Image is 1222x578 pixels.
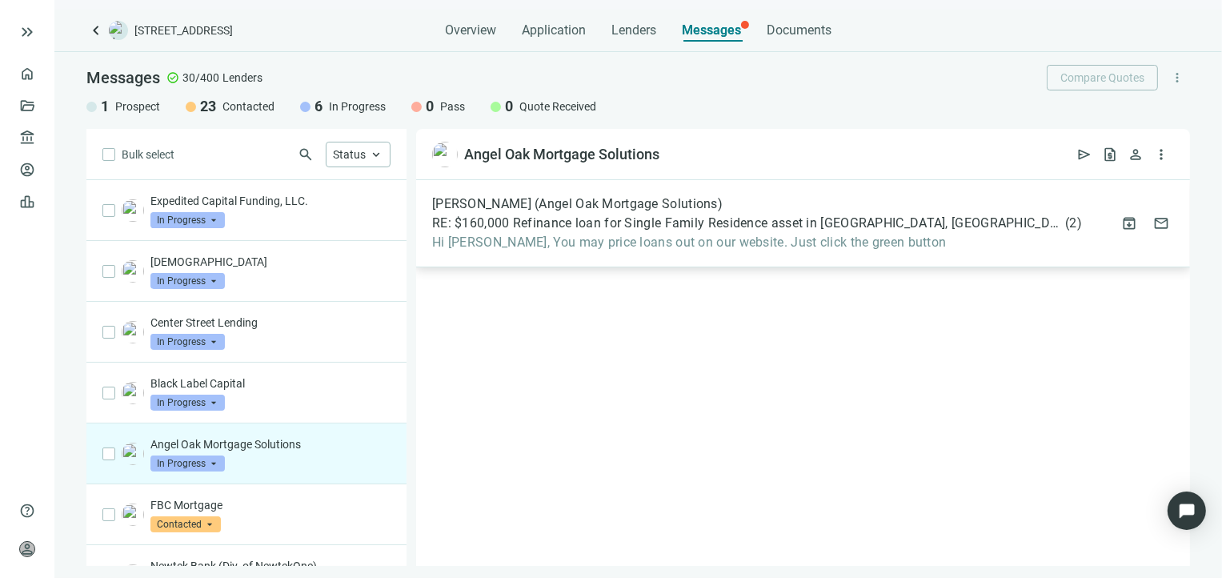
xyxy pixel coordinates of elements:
[432,196,723,212] span: [PERSON_NAME] (Angel Oak Mortgage Solutions)
[122,504,144,526] img: c03059dc-cff8-48c2-b9f1-f6b165c4f050
[1153,147,1169,163] span: more_vert
[369,147,383,162] span: keyboard_arrow_up
[150,254,391,270] p: [DEMOGRAPHIC_DATA]
[682,22,741,38] span: Messages
[222,98,274,114] span: Contacted
[150,273,225,289] span: In Progress
[122,146,174,163] span: Bulk select
[18,22,37,42] button: keyboard_double_arrow_right
[150,436,391,452] p: Angel Oak Mortgage Solutions
[1164,65,1190,90] button: more_vert
[86,68,160,87] span: Messages
[150,395,225,411] span: In Progress
[150,497,391,513] p: FBC Mortgage
[315,97,323,116] span: 6
[150,193,391,209] p: Expedited Capital Funding, LLC.
[611,22,656,38] span: Lenders
[1170,70,1184,85] span: more_vert
[1116,211,1142,236] button: archive
[109,21,128,40] img: deal-logo
[767,22,831,38] span: Documents
[150,315,391,331] p: Center Street Lending
[432,235,1082,251] span: Hi [PERSON_NAME], You may price loans out on our website. Just click the green button
[1065,215,1082,231] span: ( 2 )
[1072,142,1097,167] button: send
[150,212,225,228] span: In Progress
[1153,215,1169,231] span: mail
[298,147,314,163] span: search
[101,97,109,116] span: 1
[445,22,496,38] span: Overview
[122,382,144,404] img: fc505149-8907-4fb7-a288-d0423fb09512
[222,70,262,86] span: Lenders
[1148,211,1174,236] button: mail
[522,22,586,38] span: Application
[150,558,391,574] p: Newtek Bank (Div. of NewtekOne)
[1102,147,1118,163] span: request_quote
[329,98,386,114] span: In Progress
[150,516,221,532] span: Contacted
[86,21,106,40] a: keyboard_arrow_left
[1076,147,1092,163] span: send
[1128,147,1144,163] span: person
[1047,65,1158,90] button: Compare Quotes
[134,22,233,38] span: [STREET_ADDRESS]
[519,98,596,114] span: Quote Received
[19,130,30,146] span: account_balance
[505,97,513,116] span: 0
[432,142,458,167] img: e360590e-1359-4e3d-a667-8f7675af2db7.png
[432,215,1062,231] span: RE: $160,000 Refinance loan for Single Family Residence asset in [GEOGRAPHIC_DATA], [GEOGRAPHIC_D...
[166,71,179,84] span: check_circle
[19,541,35,557] span: person
[19,503,35,519] span: help
[426,97,434,116] span: 0
[200,97,216,116] span: 23
[122,260,144,283] img: 68f0e6ed-f538-4860-bbc1-396c910a60b7.png
[1148,142,1174,167] button: more_vert
[150,375,391,391] p: Black Label Capital
[115,98,160,114] span: Prospect
[182,70,219,86] span: 30/400
[440,98,465,114] span: Pass
[1097,142,1123,167] button: request_quote
[1123,142,1148,167] button: person
[464,145,659,164] div: Angel Oak Mortgage Solutions
[1121,215,1137,231] span: archive
[150,334,225,350] span: In Progress
[150,456,225,472] span: In Progress
[122,199,144,222] img: 0de2b901-66e4-48fa-8912-916a9283d95a
[122,321,144,343] img: d5712040-987f-40d0-b2f8-ae8b060cb850.png
[122,443,144,465] img: e360590e-1359-4e3d-a667-8f7675af2db7.png
[333,148,366,161] span: Status
[1168,492,1206,530] div: Open Intercom Messenger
